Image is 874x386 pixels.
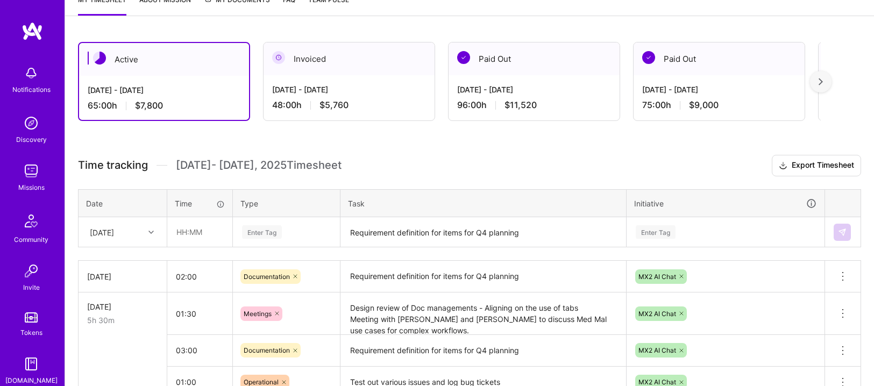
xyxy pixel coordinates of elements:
span: MX2 AI Chat [638,273,676,281]
div: Time [175,198,225,209]
span: $5,760 [319,99,349,111]
img: teamwork [20,160,42,182]
span: Meetings [244,310,272,318]
div: Invite [23,282,40,293]
div: Tokens [20,327,42,338]
div: Notifications [12,84,51,95]
input: HH:MM [168,218,232,246]
div: Community [14,234,48,245]
span: MX2 AI Chat [638,378,676,386]
div: Missions [18,182,45,193]
div: [DOMAIN_NAME] [5,375,58,386]
img: Community [18,208,44,234]
img: right [819,78,823,85]
th: Task [340,189,627,217]
img: bell [20,62,42,84]
div: Initiative [634,197,817,210]
img: Submit [838,228,847,237]
div: Enter Tag [636,224,676,240]
textarea: Requirement definition for items for Q4 planning [342,336,625,366]
img: Paid Out [457,51,470,64]
span: MX2 AI Chat [638,310,676,318]
div: Paid Out [634,42,805,75]
img: discovery [20,112,42,134]
div: Enter Tag [242,224,282,240]
button: Export Timesheet [772,155,861,176]
input: HH:MM [167,262,232,291]
div: [DATE] - [DATE] [272,84,426,95]
img: tokens [25,312,38,323]
div: 48:00 h [272,99,426,111]
div: [DATE] [90,226,114,238]
span: Documentation [244,346,290,354]
img: Paid Out [642,51,655,64]
span: $9,000 [689,99,719,111]
div: 5h 30m [87,314,158,326]
span: Operational [244,378,279,386]
textarea: Requirement definition for items for Q4 planning [342,262,625,291]
div: Active [79,43,249,76]
img: logo [22,22,43,41]
div: 96:00 h [457,99,611,111]
div: [DATE] [87,271,158,282]
th: Type [233,189,340,217]
img: guide book [20,353,42,375]
div: [DATE] [87,301,158,312]
span: Documentation [244,273,290,281]
i: icon Download [779,160,787,171]
div: 65:00 h [88,100,240,111]
div: 75:00 h [642,99,796,111]
span: MX2 AI Chat [638,346,676,354]
div: [DATE] - [DATE] [88,84,240,96]
span: Time tracking [78,159,148,172]
img: Invite [20,260,42,282]
i: icon Chevron [148,230,154,235]
th: Date [79,189,167,217]
span: $7,800 [135,100,163,111]
div: Discovery [16,134,47,145]
input: HH:MM [167,336,232,364]
div: Invoiced [264,42,435,75]
textarea: Design review of Doc managements - Aligning on the use of tabs Meeting with [PERSON_NAME] and [PE... [342,294,625,334]
img: Active [93,52,106,65]
img: Invoiced [272,51,285,64]
input: HH:MM [167,299,232,328]
div: [DATE] - [DATE] [457,84,611,95]
div: Paid Out [449,42,620,75]
div: [DATE] - [DATE] [642,84,796,95]
span: $11,520 [504,99,537,111]
span: [DATE] - [DATE] , 2025 Timesheet [176,159,342,172]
